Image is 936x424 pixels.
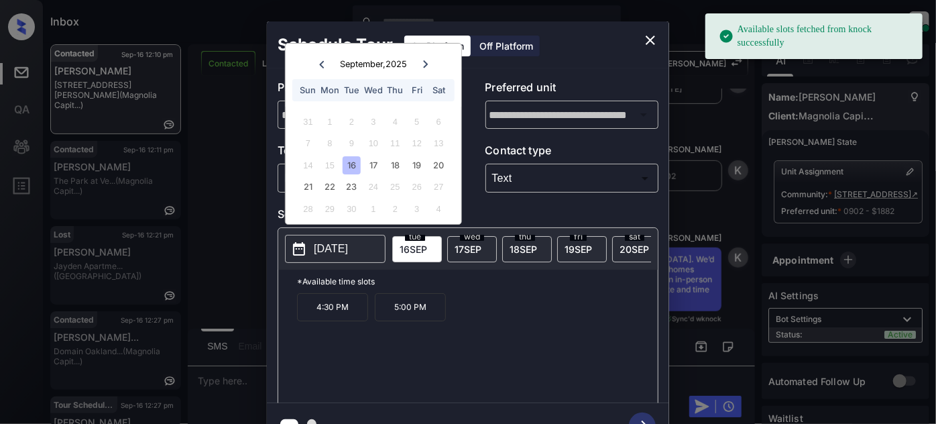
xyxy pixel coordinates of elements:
[299,134,317,152] div: Not available Sunday, September 7th, 2025
[430,113,448,131] div: Not available Saturday, September 6th, 2025
[485,79,659,101] p: Preferred unit
[620,244,649,255] span: 20 SEP
[447,236,497,262] div: date-select
[281,167,448,189] div: In Person
[637,27,664,54] button: close
[473,36,540,56] div: Off Platform
[408,134,426,152] div: Not available Friday, September 12th, 2025
[364,200,382,218] div: Not available Wednesday, October 1st, 2025
[515,233,535,241] span: thu
[285,235,386,263] button: [DATE]
[343,113,361,131] div: Not available Tuesday, September 2nd, 2025
[343,81,361,99] div: Tue
[297,293,368,321] p: 4:30 PM
[408,200,426,218] div: Not available Friday, October 3rd, 2025
[343,134,361,152] div: Not available Tuesday, September 9th, 2025
[343,178,361,196] div: Choose Tuesday, September 23rd, 2025
[375,293,446,321] p: 5:00 PM
[343,200,361,218] div: Not available Tuesday, September 30th, 2025
[386,156,404,174] div: Choose Thursday, September 18th, 2025
[557,236,607,262] div: date-select
[320,200,339,218] div: Not available Monday, September 29th, 2025
[392,236,442,262] div: date-select
[299,156,317,174] div: Not available Sunday, September 14th, 2025
[485,142,659,164] p: Contact type
[570,233,587,241] span: fri
[364,81,382,99] div: Wed
[320,156,339,174] div: Not available Monday, September 15th, 2025
[299,113,317,131] div: Not available Sunday, August 31st, 2025
[364,156,382,174] div: Choose Wednesday, September 17th, 2025
[320,81,339,99] div: Mon
[400,244,427,255] span: 16 SEP
[278,206,658,227] p: Select slot
[625,233,644,241] span: sat
[612,236,662,262] div: date-select
[408,81,426,99] div: Fri
[267,21,404,68] h2: Schedule Tour
[430,200,448,218] div: Not available Saturday, October 4th, 2025
[430,178,448,196] div: Not available Saturday, September 27th, 2025
[719,17,912,55] div: Available slots fetched from knock successfully
[364,178,382,196] div: Not available Wednesday, September 24th, 2025
[299,200,317,218] div: Not available Sunday, September 28th, 2025
[320,178,339,196] div: Choose Monday, September 22nd, 2025
[299,81,317,99] div: Sun
[460,233,484,241] span: wed
[430,134,448,152] div: Not available Saturday, September 13th, 2025
[386,134,404,152] div: Not available Thursday, September 11th, 2025
[278,142,451,164] p: Tour type
[430,156,448,174] div: Choose Saturday, September 20th, 2025
[502,236,552,262] div: date-select
[408,156,426,174] div: Choose Friday, September 19th, 2025
[386,200,404,218] div: Not available Thursday, October 2nd, 2025
[430,81,448,99] div: Sat
[314,241,348,257] p: [DATE]
[408,178,426,196] div: Not available Friday, September 26th, 2025
[404,36,471,56] div: On Platform
[343,156,361,174] div: Choose Tuesday, September 16th, 2025
[364,113,382,131] div: Not available Wednesday, September 3rd, 2025
[405,233,425,241] span: tue
[510,244,537,255] span: 18 SEP
[290,111,457,219] div: month 2025-09
[408,113,426,131] div: Not available Friday, September 5th, 2025
[340,59,407,69] div: September , 2025
[386,113,404,131] div: Not available Thursday, September 4th, 2025
[455,244,481,255] span: 17 SEP
[278,79,451,101] p: Preferred community
[297,270,658,293] p: *Available time slots
[320,113,339,131] div: Not available Monday, September 1st, 2025
[565,244,592,255] span: 19 SEP
[364,134,382,152] div: Not available Wednesday, September 10th, 2025
[489,167,656,189] div: Text
[320,134,339,152] div: Not available Monday, September 8th, 2025
[386,178,404,196] div: Not available Thursday, September 25th, 2025
[299,178,317,196] div: Choose Sunday, September 21st, 2025
[386,81,404,99] div: Thu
